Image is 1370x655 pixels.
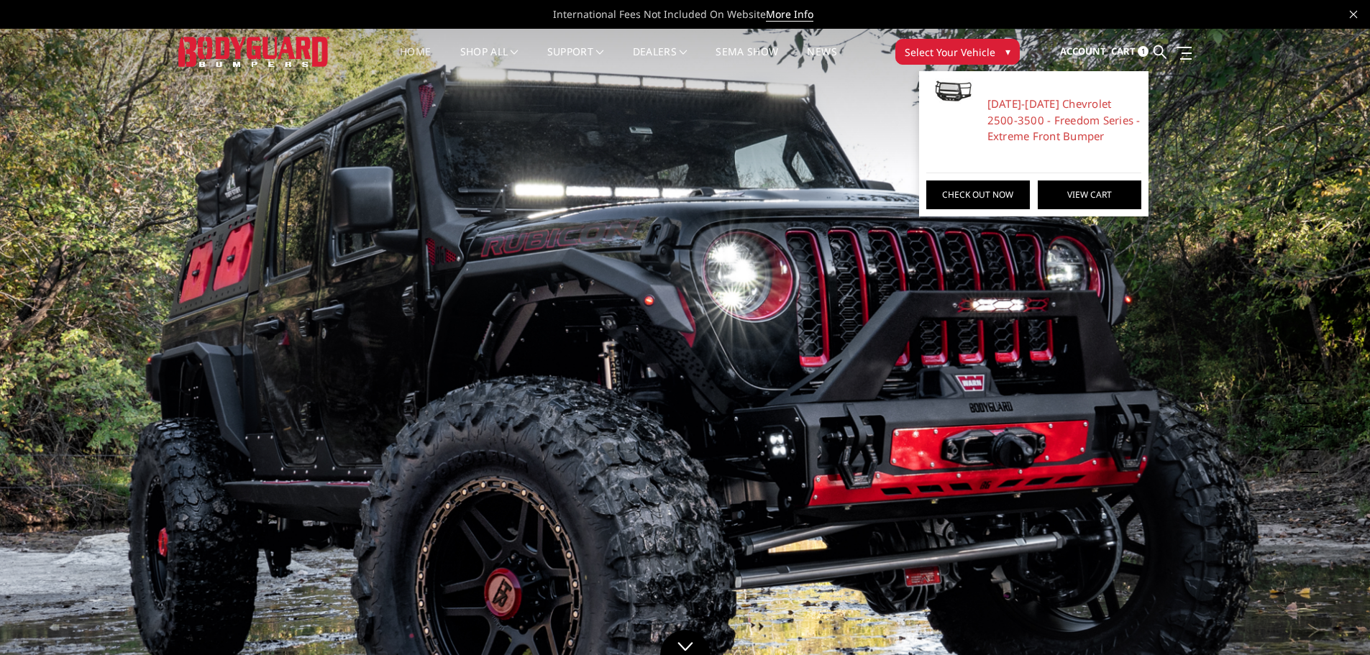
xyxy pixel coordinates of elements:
a: News [807,47,836,75]
a: Click to Down [660,630,711,655]
a: Account [1060,32,1106,71]
button: 5 of 5 [1304,450,1318,473]
a: Cart 1 [1111,32,1148,71]
span: Select Your Vehicle [905,45,995,60]
span: Cart [1111,45,1136,58]
button: 3 of 5 [1304,404,1318,427]
span: BODYGUARD [987,80,1044,94]
a: View Cart [1038,180,1141,209]
a: Home [400,47,431,75]
button: Select Your Vehicle [895,39,1020,65]
a: [DATE]-[DATE] Chevrolet 2500-3500 - Freedom Series - Extreme Front Bumper [987,96,1142,145]
img: BODYGUARD BUMPERS [178,37,329,66]
span: $2,403.75 [987,148,1027,162]
span: Account [1060,45,1106,58]
a: Support [547,47,604,75]
span: 1 [1138,46,1148,57]
a: SEMA Show [716,47,778,75]
a: Dealers [633,47,688,75]
img: 2024-2025 Chevrolet 2500-3500 - Freedom Series - Extreme Front Bumper [926,78,980,104]
a: More Info [766,7,813,22]
a: shop all [460,47,519,75]
a: Check out now [926,180,1030,209]
button: 1 of 5 [1304,358,1318,381]
span: ▾ [1005,44,1010,59]
button: 2 of 5 [1304,381,1318,404]
button: 4 of 5 [1304,427,1318,450]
